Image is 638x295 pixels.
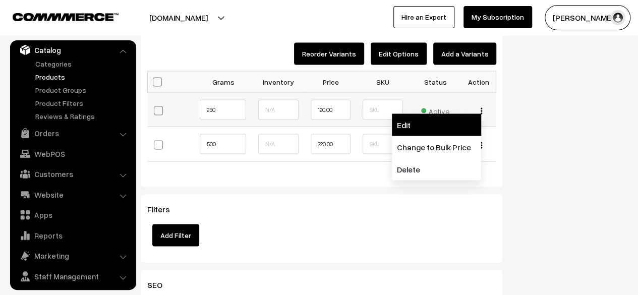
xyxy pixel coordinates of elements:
button: [DOMAIN_NAME] [114,5,243,30]
a: Website [13,186,133,204]
a: Hire an Expert [393,6,454,28]
img: Menu [481,107,482,114]
span: Active [421,103,449,116]
a: WebPOS [13,145,133,163]
th: Action [461,71,496,92]
a: Product Filters [33,98,133,108]
button: Add Filter [152,224,199,246]
a: COMMMERCE [13,10,101,22]
a: Categories [33,58,133,69]
button: [PERSON_NAME] [545,5,630,30]
a: Edit [392,113,481,136]
th: Price [305,71,357,92]
th: Grams [200,71,252,92]
a: Product Groups [33,85,133,95]
input: N/A [258,134,299,154]
span: SEO [147,279,175,289]
span: Filters [147,204,182,214]
th: SKU [357,71,409,92]
a: Orders [13,124,133,142]
a: Change to Bulk Price [392,136,481,158]
a: Customers [13,165,133,183]
input: SKU [363,99,403,120]
img: Menu [481,142,482,148]
input: SKU [363,134,403,154]
a: Delete [392,158,481,180]
th: Status [409,71,461,92]
a: Reviews & Ratings [33,111,133,122]
a: My Subscription [463,6,532,28]
button: Edit Options [371,42,427,65]
a: Marketing [13,247,133,265]
input: N/A [258,99,299,120]
a: Apps [13,206,133,224]
a: Products [33,72,133,82]
img: COMMMERCE [13,13,119,21]
button: Reorder Variants [294,42,364,65]
a: Staff Management [13,267,133,285]
button: Add a Variants [433,42,496,65]
th: Inventory [252,71,305,92]
a: Catalog [13,41,133,59]
img: user [610,10,625,25]
a: Reports [13,226,133,245]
